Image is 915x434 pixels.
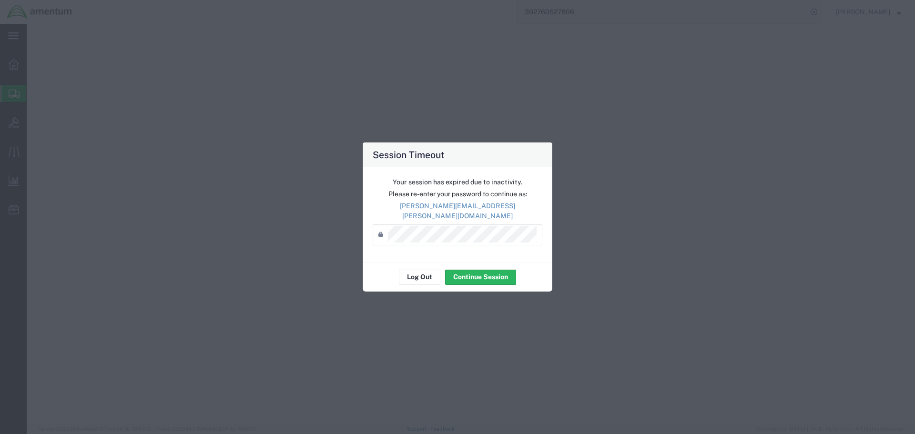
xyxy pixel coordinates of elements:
[445,270,516,285] button: Continue Session
[373,201,542,221] p: [PERSON_NAME][EMAIL_ADDRESS][PERSON_NAME][DOMAIN_NAME]
[373,177,542,187] p: Your session has expired due to inactivity.
[399,270,440,285] button: Log Out
[373,148,445,161] h4: Session Timeout
[373,189,542,199] p: Please re-enter your password to continue as:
